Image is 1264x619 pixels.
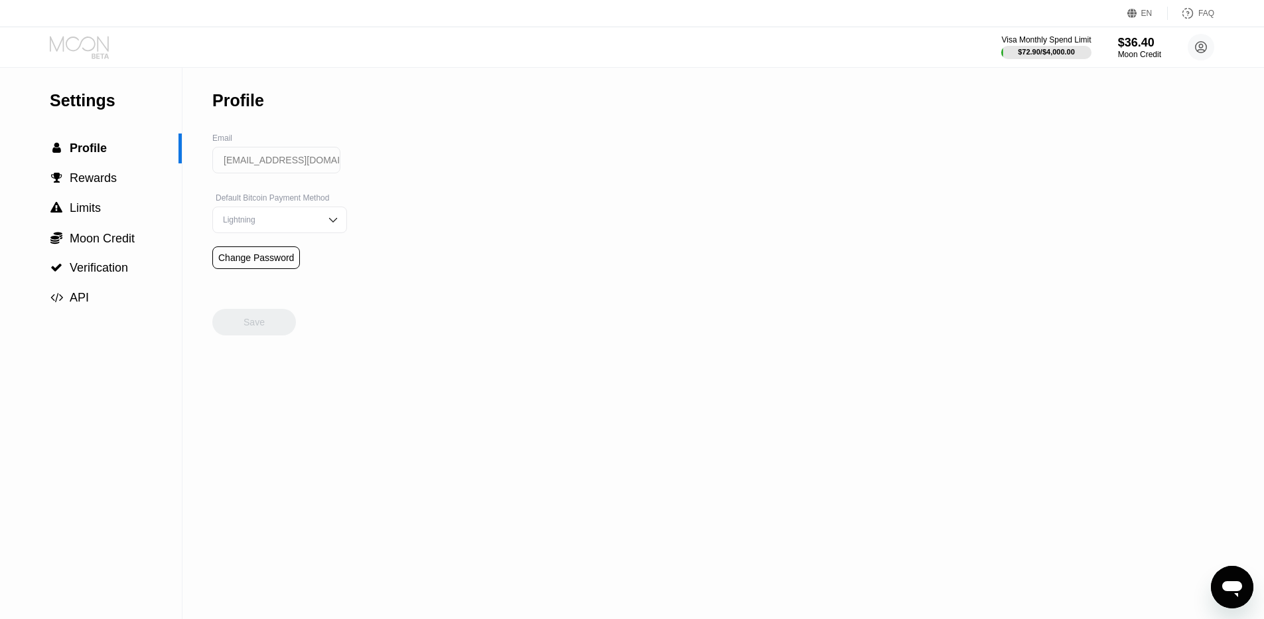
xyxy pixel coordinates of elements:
[70,141,107,155] span: Profile
[1118,50,1161,59] div: Moon Credit
[70,171,117,185] span: Rewards
[50,202,62,214] span: 
[70,201,101,215] span: Limits
[1018,48,1075,56] div: $72.90 / $4,000.00
[50,172,63,184] div: 
[1118,36,1161,59] div: $36.40Moon Credit
[1127,7,1168,20] div: EN
[212,246,300,269] div: Change Password
[1118,36,1161,50] div: $36.40
[1198,9,1214,18] div: FAQ
[218,252,294,263] div: Change Password
[212,133,347,143] div: Email
[212,91,264,110] div: Profile
[70,261,128,274] span: Verification
[50,231,63,244] div: 
[220,215,320,224] div: Lightning
[50,262,63,274] div: 
[50,262,62,274] span: 
[1168,7,1214,20] div: FAQ
[52,142,61,154] span: 
[50,292,63,304] span: 
[70,232,135,245] span: Moon Credit
[50,231,62,244] span: 
[50,142,63,154] div: 
[51,172,62,184] span: 
[1141,9,1153,18] div: EN
[70,291,89,304] span: API
[212,193,347,203] div: Default Bitcoin Payment Method
[1001,35,1091,44] div: Visa Monthly Spend Limit
[1001,35,1091,59] div: Visa Monthly Spend Limit$72.90/$4,000.00
[50,202,63,214] div: 
[1211,566,1253,608] iframe: Кнопка, открывающая окно обмена сообщениями; идет разговор
[50,91,182,110] div: Settings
